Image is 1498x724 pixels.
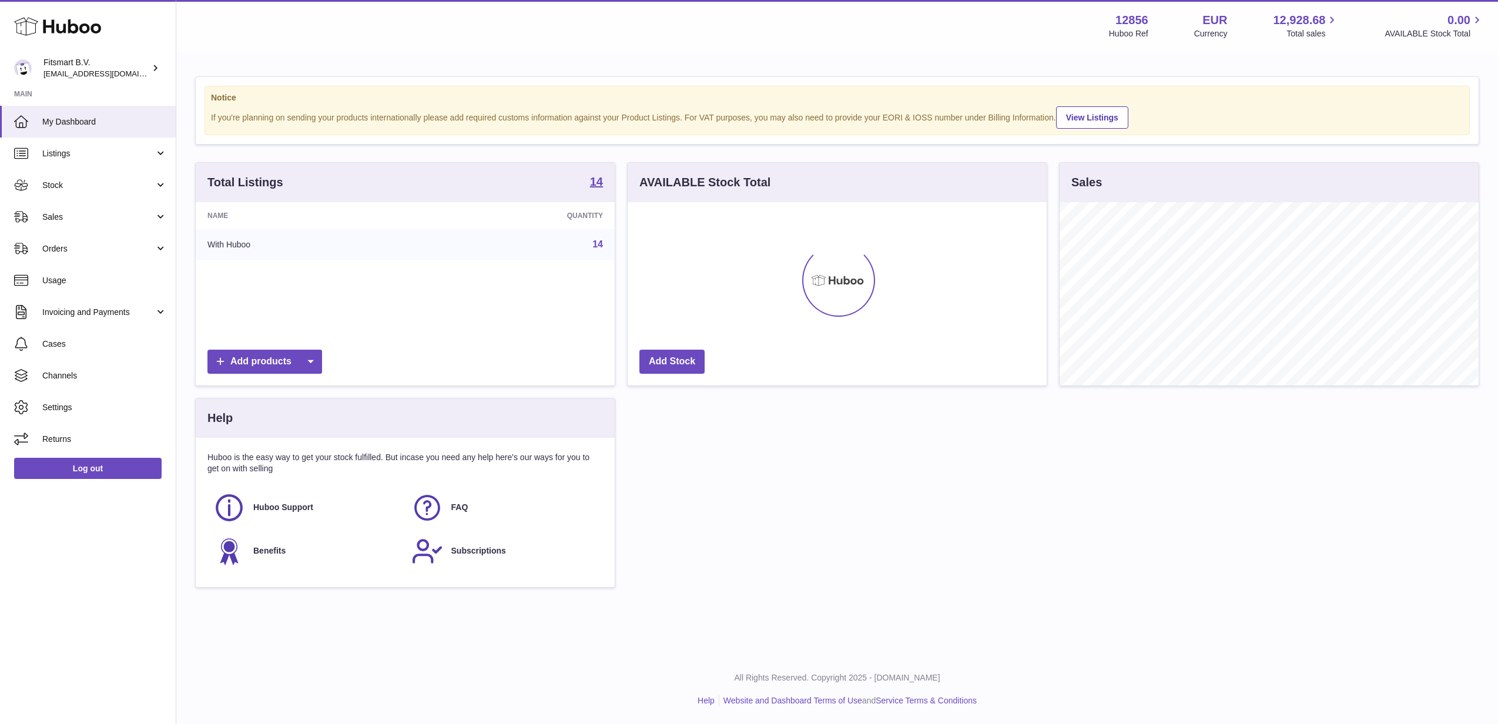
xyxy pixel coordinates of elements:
a: Huboo Support [213,492,400,524]
span: 12,928.68 [1273,12,1325,28]
a: View Listings [1056,106,1128,129]
span: Stock [42,180,155,191]
h3: Help [207,410,233,426]
a: Add products [207,350,322,374]
h3: Sales [1071,175,1102,190]
a: Benefits [213,535,400,567]
a: Log out [14,458,162,479]
span: AVAILABLE Stock Total [1385,28,1484,39]
span: Total sales [1286,28,1339,39]
span: Benefits [253,545,286,557]
span: Sales [42,212,155,223]
span: [EMAIL_ADDRESS][DOMAIN_NAME] [43,69,173,78]
a: Add Stock [639,350,705,374]
h3: AVAILABLE Stock Total [639,175,770,190]
a: Help [698,696,715,705]
div: Huboo Ref [1109,28,1148,39]
strong: EUR [1202,12,1227,28]
span: 0.00 [1447,12,1470,28]
span: Returns [42,434,167,445]
div: Currency [1194,28,1228,39]
a: Website and Dashboard Terms of Use [723,696,862,705]
span: Huboo Support [253,502,313,513]
p: Huboo is the easy way to get your stock fulfilled. But incase you need any help here's our ways f... [207,452,603,474]
th: Quantity [417,202,615,229]
span: My Dashboard [42,116,167,128]
a: 12,928.68 Total sales [1273,12,1339,39]
a: 14 [590,176,603,190]
a: Service Terms & Conditions [876,696,977,705]
li: and [719,695,977,706]
p: All Rights Reserved. Copyright 2025 - [DOMAIN_NAME] [186,672,1489,683]
span: Subscriptions [451,545,506,557]
span: Settings [42,402,167,413]
strong: 12856 [1115,12,1148,28]
a: Subscriptions [411,535,598,567]
span: FAQ [451,502,468,513]
img: internalAdmin-12856@internal.huboo.com [14,59,32,77]
strong: 14 [590,176,603,187]
span: Channels [42,370,167,381]
a: 14 [592,239,603,249]
span: Listings [42,148,155,159]
th: Name [196,202,417,229]
strong: Notice [211,92,1463,103]
div: If you're planning on sending your products internationally please add required customs informati... [211,105,1463,129]
td: With Huboo [196,229,417,260]
h3: Total Listings [207,175,283,190]
span: Orders [42,243,155,254]
div: Fitsmart B.V. [43,57,149,79]
span: Cases [42,338,167,350]
a: 0.00 AVAILABLE Stock Total [1385,12,1484,39]
span: Invoicing and Payments [42,307,155,318]
span: Usage [42,275,167,286]
a: FAQ [411,492,598,524]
